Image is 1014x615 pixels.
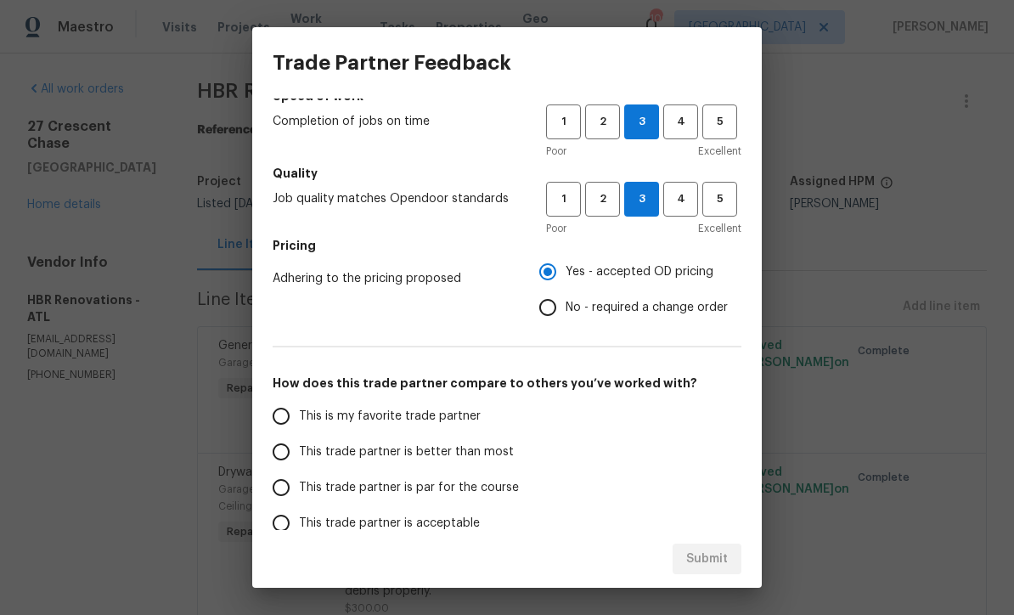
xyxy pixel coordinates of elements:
span: 3 [625,189,658,209]
button: 4 [663,182,698,217]
h3: Trade Partner Feedback [273,51,511,75]
span: This trade partner is acceptable [299,515,480,533]
div: Pricing [539,254,741,325]
span: Job quality matches Opendoor standards [273,190,519,207]
span: 5 [704,112,735,132]
span: No - required a change order [566,299,728,317]
span: This trade partner is better than most [299,443,514,461]
button: 3 [624,182,659,217]
span: Poor [546,143,566,160]
span: 1 [548,112,579,132]
div: How does this trade partner compare to others you’ve worked with? [273,398,741,577]
button: 5 [702,104,737,139]
span: Poor [546,220,566,237]
button: 2 [585,104,620,139]
span: 3 [625,112,658,132]
button: 4 [663,104,698,139]
span: 2 [587,112,618,132]
h5: Pricing [273,237,741,254]
span: 4 [665,189,696,209]
button: 2 [585,182,620,217]
span: Excellent [698,220,741,237]
span: Excellent [698,143,741,160]
button: 3 [624,104,659,139]
span: Completion of jobs on time [273,113,519,130]
h5: Quality [273,165,741,182]
h5: How does this trade partner compare to others you’ve worked with? [273,375,741,392]
span: 4 [665,112,696,132]
span: Adhering to the pricing proposed [273,270,512,287]
span: Yes - accepted OD pricing [566,263,713,281]
button: 1 [546,104,581,139]
span: This trade partner is par for the course [299,479,519,497]
span: This is my favorite trade partner [299,408,481,426]
button: 1 [546,182,581,217]
span: 2 [587,189,618,209]
span: 5 [704,189,735,209]
span: 1 [548,189,579,209]
button: 5 [702,182,737,217]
